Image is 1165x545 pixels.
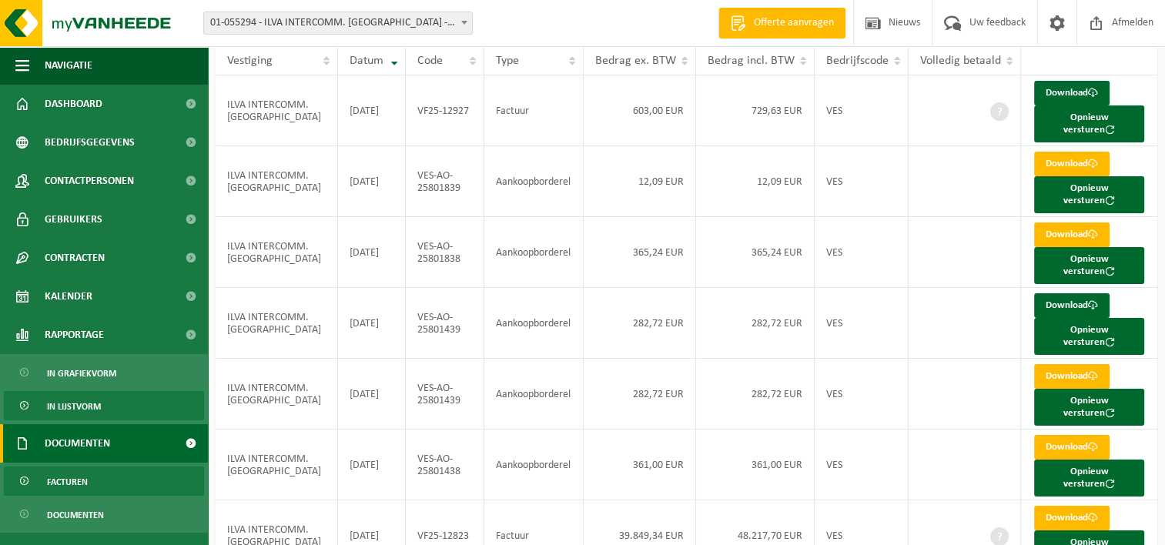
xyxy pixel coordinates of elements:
td: 12,09 EUR [584,146,696,217]
td: 365,24 EUR [584,217,696,288]
span: 01-055294 - ILVA INTERCOMM. EREMBODEGEM - EREMBODEGEM [204,12,472,34]
span: Bedrag ex. BTW [595,55,676,67]
td: Aankoopborderel [484,430,584,500]
td: [DATE] [338,430,406,500]
a: Download [1034,506,1110,530]
td: VF25-12927 [406,75,484,146]
a: Download [1034,222,1110,247]
td: 365,24 EUR [696,217,815,288]
td: VES-AO-25801439 [406,359,484,430]
a: Offerte aanvragen [718,8,845,38]
span: Bedrijfsgegevens [45,123,135,162]
span: Documenten [47,500,104,530]
td: 603,00 EUR [584,75,696,146]
td: [DATE] [338,146,406,217]
td: [DATE] [338,359,406,430]
button: Opnieuw versturen [1034,318,1144,355]
td: Factuur [484,75,584,146]
td: 282,72 EUR [696,359,815,430]
span: In lijstvorm [47,392,101,421]
span: Code [417,55,443,67]
span: Contracten [45,239,105,277]
span: Type [496,55,519,67]
a: Documenten [4,500,204,529]
td: VES [815,146,909,217]
td: Aankoopborderel [484,288,584,359]
button: Opnieuw versturen [1034,176,1144,213]
a: Facturen [4,466,204,496]
td: ILVA INTERCOMM. [GEOGRAPHIC_DATA] [216,146,338,217]
span: Vestiging [227,55,273,67]
td: 12,09 EUR [696,146,815,217]
td: 282,72 EUR [696,288,815,359]
td: 361,00 EUR [696,430,815,500]
a: In grafiekvorm [4,358,204,387]
span: Volledig betaald [920,55,1001,67]
span: Gebruikers [45,200,102,239]
span: In grafiekvorm [47,359,116,388]
span: Rapportage [45,316,104,354]
td: ILVA INTERCOMM. [GEOGRAPHIC_DATA] [216,217,338,288]
td: [DATE] [338,75,406,146]
a: In lijstvorm [4,391,204,420]
button: Opnieuw versturen [1034,389,1144,426]
a: Download [1034,81,1110,105]
span: Facturen [47,467,88,497]
td: ILVA INTERCOMM. [GEOGRAPHIC_DATA] [216,430,338,500]
span: Documenten [45,424,110,463]
span: 01-055294 - ILVA INTERCOMM. EREMBODEGEM - EREMBODEGEM [203,12,473,35]
button: Opnieuw versturen [1034,460,1144,497]
a: Download [1034,152,1110,176]
td: [DATE] [338,288,406,359]
td: Aankoopborderel [484,146,584,217]
button: Opnieuw versturen [1034,105,1144,142]
span: Dashboard [45,85,102,123]
td: VES-AO-25801838 [406,217,484,288]
td: VES-AO-25801438 [406,430,484,500]
span: Bedrag incl. BTW [708,55,795,67]
td: VES [815,288,909,359]
a: Download [1034,435,1110,460]
td: VES [815,430,909,500]
td: VES [815,217,909,288]
td: VES-AO-25801439 [406,288,484,359]
td: ILVA INTERCOMM. [GEOGRAPHIC_DATA] [216,75,338,146]
span: Contactpersonen [45,162,134,200]
td: 282,72 EUR [584,359,696,430]
td: 361,00 EUR [584,430,696,500]
a: Download [1034,364,1110,389]
span: Navigatie [45,46,92,85]
a: Download [1034,293,1110,318]
span: Datum [350,55,383,67]
td: ILVA INTERCOMM. [GEOGRAPHIC_DATA] [216,288,338,359]
td: 282,72 EUR [584,288,696,359]
td: VES-AO-25801839 [406,146,484,217]
span: Kalender [45,277,92,316]
span: Offerte aanvragen [750,15,838,31]
td: 729,63 EUR [696,75,815,146]
button: Opnieuw versturen [1034,247,1144,284]
span: Bedrijfscode [826,55,889,67]
td: [DATE] [338,217,406,288]
td: ILVA INTERCOMM. [GEOGRAPHIC_DATA] [216,359,338,430]
td: VES [815,359,909,430]
td: VES [815,75,909,146]
td: Aankoopborderel [484,217,584,288]
td: Aankoopborderel [484,359,584,430]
